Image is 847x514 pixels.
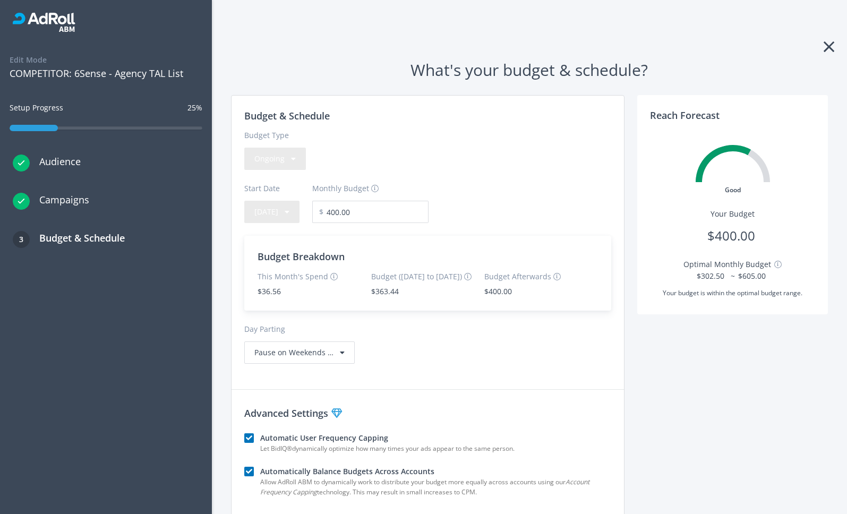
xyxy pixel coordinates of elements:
[711,208,755,220] p: Your Budget
[30,154,81,169] h3: Audience
[484,286,598,297] div: $400.00
[260,466,593,477] label: Automatically Balance Budgets Across Accounts
[10,54,202,66] h4: Edit Mode
[371,271,485,282] div: Budget ([DATE] to [DATE])
[707,226,715,246] div: $
[701,270,724,282] div: 302.50
[19,231,23,248] span: 3
[244,130,612,141] label: Budget Type
[697,270,701,282] div: $
[244,108,612,123] h3: Budget & Schedule
[715,226,755,246] div: 400.00
[725,185,741,195] h5: Good
[244,341,355,364] div: Pause on Weekends …
[663,288,802,298] h5: Your budget is within the optimal budget range.
[30,230,125,245] h3: Budget & Schedule
[244,323,612,335] div: Day Parting
[258,249,345,264] div: Budget Breakdown
[312,201,323,223] span: $
[244,148,306,170] div: Ongoing
[738,270,742,282] div: $
[742,270,766,282] div: 605.00
[287,444,292,453] span: ®
[260,432,593,444] label: Automatic User Frequency Capping
[13,13,199,32] div: RollWorks
[244,406,612,421] h3: Advanced Settings
[10,102,63,123] div: Setup Progress
[484,271,598,282] div: Budget Afterwards
[244,201,300,223] button: [DATE]
[187,102,202,114] div: 25%
[258,286,371,297] div: $36.56
[260,477,612,498] div: Allow AdRoll ABM to dynamically work to distribute your budget more equally across accounts using...
[650,108,720,123] h3: Reach Forecast
[30,192,89,207] h3: Campaigns
[371,286,485,297] div: $363.44
[312,183,379,194] label: Monthly Budget
[254,347,333,357] span: Pause on Weekends …
[258,271,371,282] div: This Month's Spend
[260,444,612,454] div: Let BidIQ dynamically optimize how many times your ads appear to the same person.
[731,270,735,282] span: ~
[683,259,782,270] div: Optimal Monthly Budget
[231,57,828,82] h1: What's your budget & schedule?
[260,477,589,496] i: Account Frequency Capping
[244,183,312,194] label: Start Date
[10,66,202,81] span: COMPETITOR: 6Sense - Agency TAL List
